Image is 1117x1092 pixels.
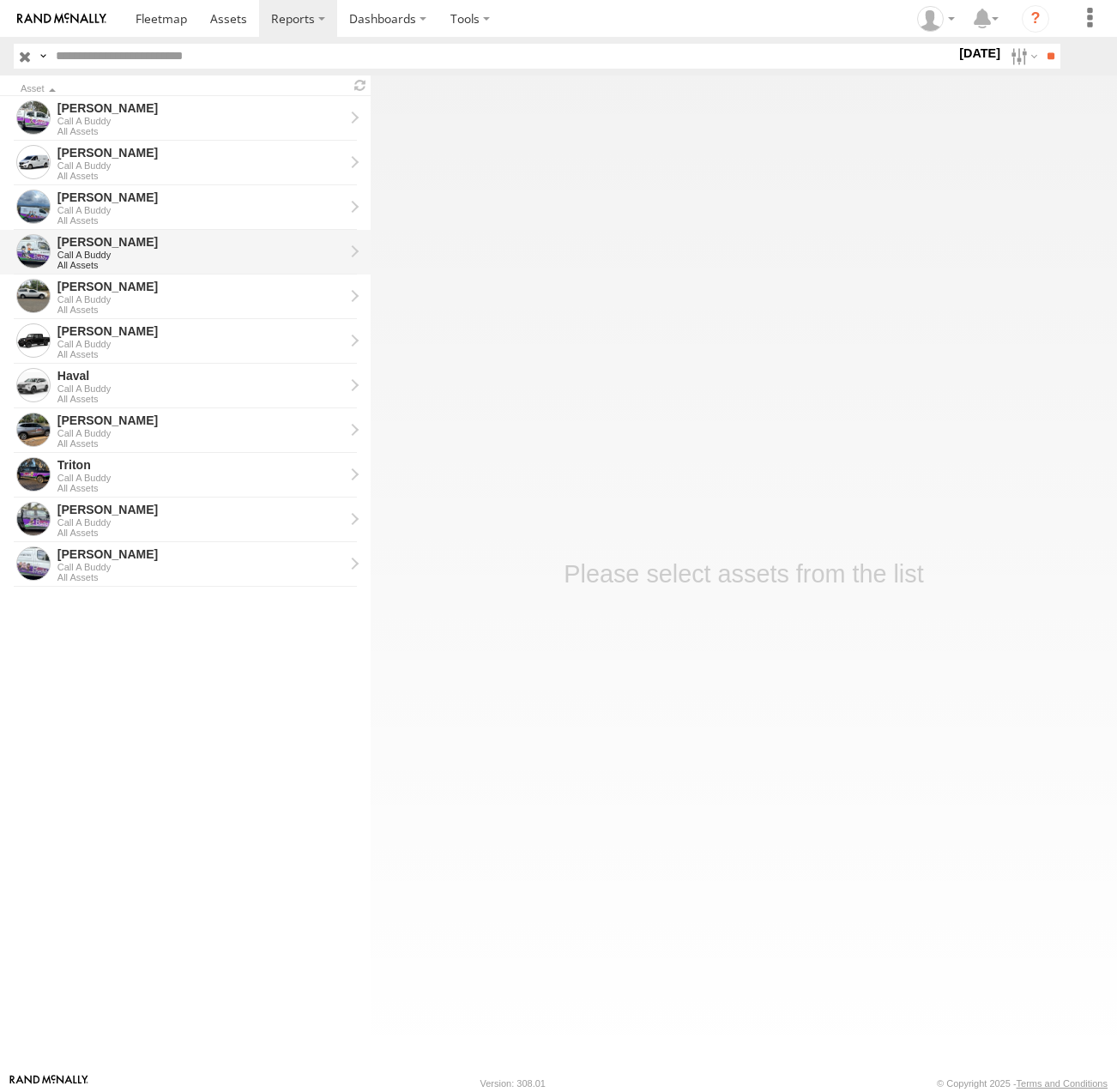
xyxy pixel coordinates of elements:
[911,6,961,32] div: Helen Mason
[57,234,344,250] div: Tom - View Asset History
[21,85,343,94] div: Click to Sort
[57,339,344,349] div: Call A Buddy
[57,517,344,528] div: Call A Buddy
[57,190,344,205] div: Jamie - View Asset History
[17,13,106,25] img: rand-logo.svg
[57,100,344,116] div: Daniel - View Asset History
[956,44,1004,63] label: [DATE]
[57,572,344,582] div: All Assets
[57,546,344,562] div: Peter - View Asset History
[57,323,344,339] div: Stan - View Asset History
[57,413,344,428] div: Chris - View Asset History
[57,305,344,315] div: All Assets
[57,171,344,181] div: All Assets
[36,44,50,69] label: Search Query
[57,279,344,294] div: Andrew - View Asset History
[57,394,344,404] div: All Assets
[480,1078,546,1089] div: Version: 308.01
[57,260,344,270] div: All Assets
[57,145,344,160] div: Michael - View Asset History
[57,294,344,305] div: Call A Buddy
[1004,44,1041,69] label: Search Filter Options
[57,502,344,517] div: Kyle - View Asset History
[57,457,344,473] div: Triton - View Asset History
[57,562,344,572] div: Call A Buddy
[937,1078,1108,1089] div: © Copyright 2025 -
[57,383,344,394] div: Call A Buddy
[57,438,344,449] div: All Assets
[57,205,344,215] div: Call A Buddy
[57,528,344,538] div: All Assets
[57,126,344,136] div: All Assets
[57,368,344,383] div: Haval - View Asset History
[57,483,344,493] div: All Assets
[57,116,344,126] div: Call A Buddy
[9,1075,88,1092] a: Visit our Website
[1022,5,1049,33] i: ?
[57,250,344,260] div: Call A Buddy
[57,215,344,226] div: All Assets
[350,77,371,94] span: Refresh
[57,349,344,359] div: All Assets
[57,428,344,438] div: Call A Buddy
[1017,1078,1108,1089] a: Terms and Conditions
[57,160,344,171] div: Call A Buddy
[57,473,344,483] div: Call A Buddy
